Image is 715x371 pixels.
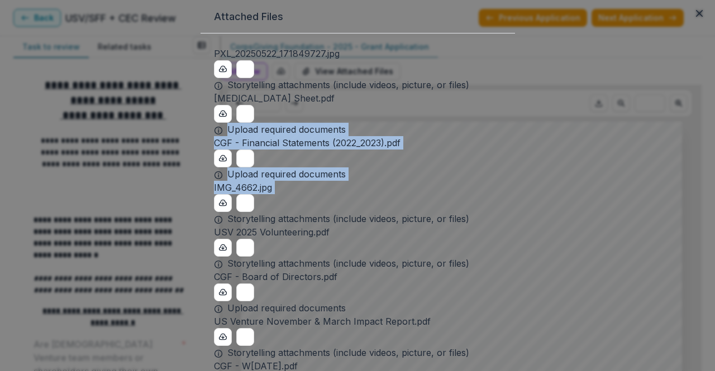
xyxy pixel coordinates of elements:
[214,150,232,167] button: download-button
[214,328,232,346] button: download-button
[236,150,254,167] button: Preview CGF - Financial Statements (2022_2023).pdf
[214,239,232,257] button: download-button
[214,225,330,239] p: USV 2025 Volunteering.pdf
[214,136,401,150] p: CGF - Financial Statements (2022_2023).pdf
[214,91,335,105] p: [MEDICAL_DATA] Sheet.pdf
[214,315,431,328] p: US Venture November & March Impact Report.pdf
[236,283,254,301] button: Preview CGF - Board of Directors.pdf
[227,78,469,91] p: Storytelling attachments (include videos, picture, or files)
[690,4,708,22] button: Close
[227,346,469,359] p: Storytelling attachments (include videos, picture, or files)
[214,283,232,301] button: download-button
[214,105,232,123] button: download-button
[227,301,346,315] p: Upload required documents
[214,60,232,78] button: download-button
[236,239,254,257] button: Preview USV 2025 Volunteering.pdf
[236,328,254,346] button: Preview US Venture November & March Impact Report.pdf
[227,257,469,270] p: Storytelling attachments (include videos, picture, or files)
[214,47,340,60] p: PXL_20250522_171849727.jpg
[227,212,469,225] p: Storytelling attachments (include videos, picture, or files)
[236,60,254,78] button: Preview PXL_20250522_171849727.jpg
[227,123,346,136] p: Upload required documents
[214,194,232,212] button: download-button
[214,181,272,194] p: IMG_4662.jpg
[227,167,346,181] p: Upload required documents
[214,270,337,283] p: CGF - Board of Directors.pdf
[236,105,254,123] button: Preview Bal Sheet.pdf
[236,194,254,212] button: Preview IMG_4662.jpg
